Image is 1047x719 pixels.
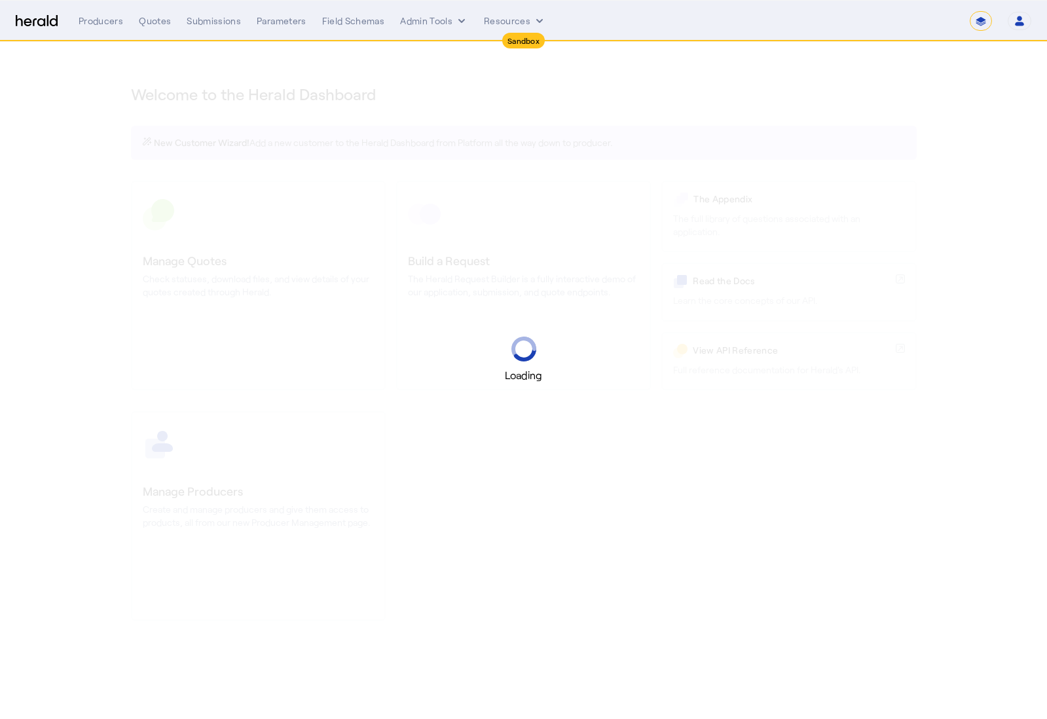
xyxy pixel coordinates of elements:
[484,14,546,28] button: Resources dropdown menu
[187,14,241,28] div: Submissions
[400,14,468,28] button: internal dropdown menu
[79,14,123,28] div: Producers
[322,14,385,28] div: Field Schemas
[139,14,171,28] div: Quotes
[257,14,306,28] div: Parameters
[16,15,58,28] img: Herald Logo
[502,33,545,48] div: Sandbox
